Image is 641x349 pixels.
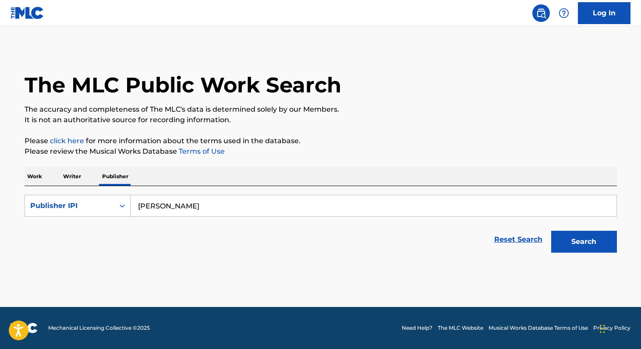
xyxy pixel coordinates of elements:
[25,115,617,125] p: It is not an authoritative source for recording information.
[578,2,630,24] a: Log In
[25,104,617,115] p: The accuracy and completeness of The MLC's data is determined solely by our Members.
[25,167,45,186] p: Work
[559,8,569,18] img: help
[25,195,617,257] form: Search Form
[30,201,109,211] div: Publisher IPI
[11,7,44,19] img: MLC Logo
[490,230,547,249] a: Reset Search
[177,147,225,155] a: Terms of Use
[11,323,38,333] img: logo
[48,324,150,332] span: Mechanical Licensing Collective © 2025
[60,167,84,186] p: Writer
[489,324,588,332] a: Musical Works Database Terms of Use
[25,72,341,98] h1: The MLC Public Work Search
[593,324,630,332] a: Privacy Policy
[536,8,546,18] img: search
[555,4,573,22] div: Help
[438,324,483,332] a: The MLC Website
[402,324,432,332] a: Need Help?
[25,136,617,146] p: Please for more information about the terms used in the database.
[600,316,605,342] div: Drag
[597,307,641,349] iframe: Chat Widget
[551,231,617,253] button: Search
[50,137,84,145] a: click here
[532,4,550,22] a: Public Search
[99,167,131,186] p: Publisher
[25,146,617,157] p: Please review the Musical Works Database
